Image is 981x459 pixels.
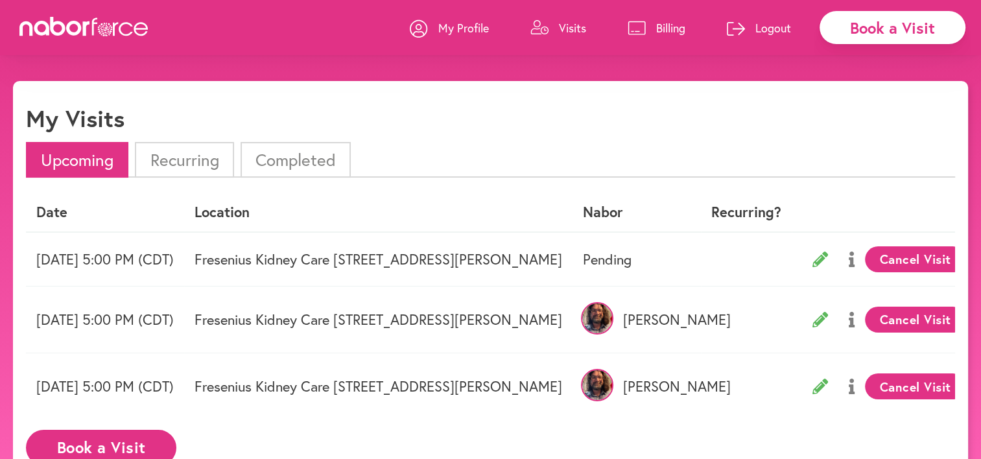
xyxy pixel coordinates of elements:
[26,440,176,452] a: Book a Visit
[581,302,613,335] img: KbJEO8HRAGUJLmOVeYqc
[26,286,184,353] td: [DATE] 5:00 PM (CDT)
[559,20,586,36] p: Visits
[583,378,691,395] p: [PERSON_NAME]
[184,232,573,287] td: Fresenius Kidney Care [STREET_ADDRESS][PERSON_NAME]
[26,193,184,231] th: Date
[184,353,573,420] td: Fresenius Kidney Care [STREET_ADDRESS][PERSON_NAME]
[410,8,489,47] a: My Profile
[628,8,685,47] a: Billing
[656,20,685,36] p: Billing
[583,311,691,328] p: [PERSON_NAME]
[26,353,184,420] td: [DATE] 5:00 PM (CDT)
[573,193,701,231] th: Nabor
[755,20,791,36] p: Logout
[581,369,613,401] img: KbJEO8HRAGUJLmOVeYqc
[438,20,489,36] p: My Profile
[26,232,184,287] td: [DATE] 5:00 PM (CDT)
[701,193,792,231] th: Recurring?
[865,246,965,272] button: Cancel Visit
[241,142,351,178] li: Completed
[184,193,573,231] th: Location
[26,142,128,178] li: Upcoming
[865,373,965,399] button: Cancel Visit
[530,8,586,47] a: Visits
[573,232,701,287] td: Pending
[820,11,965,44] div: Book a Visit
[26,104,124,132] h1: My Visits
[865,307,965,333] button: Cancel Visit
[135,142,233,178] li: Recurring
[184,286,573,353] td: Fresenius Kidney Care [STREET_ADDRESS][PERSON_NAME]
[727,8,791,47] a: Logout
